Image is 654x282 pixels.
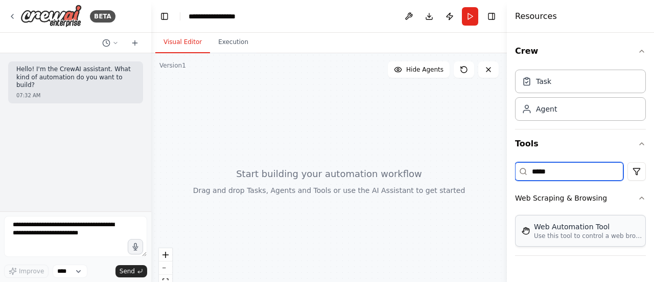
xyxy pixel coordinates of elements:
nav: breadcrumb [189,11,255,21]
div: Web Scraping & Browsing [515,211,646,255]
img: Logo [20,5,82,28]
button: Hide right sidebar [484,9,499,24]
span: Improve [19,267,44,275]
h4: Resources [515,10,557,23]
button: Web Scraping & Browsing [515,185,646,211]
button: Start a new chat [127,37,143,49]
span: Hide Agents [406,66,443,74]
button: Execution [210,32,256,53]
span: Send [120,267,135,275]
button: Tools [515,129,646,158]
button: Improve [4,265,49,278]
div: Agent [536,104,557,114]
p: Use this tool to control a web browser and interact with websites using natural language. Capabil... [534,232,646,240]
button: Hide Agents [388,61,450,78]
div: Task [536,76,551,86]
button: zoom in [159,248,172,262]
div: BETA [90,10,115,23]
button: zoom out [159,262,172,275]
button: Crew [515,37,646,66]
div: Tools [515,158,646,264]
button: Switch to previous chat [98,37,123,49]
div: Web Automation Tool [534,222,646,232]
button: Visual Editor [155,32,210,53]
button: Hide left sidebar [157,9,172,24]
button: Send [115,265,147,277]
div: Crew [515,66,646,129]
button: Click to speak your automation idea [128,239,143,254]
div: 07:32 AM [16,92,135,99]
img: StagehandTool [522,227,530,235]
p: Hello! I'm the CrewAI assistant. What kind of automation do you want to build? [16,66,135,90]
div: Version 1 [159,61,186,70]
